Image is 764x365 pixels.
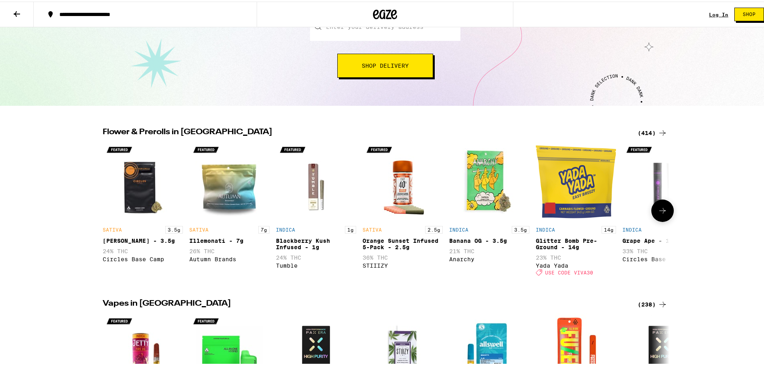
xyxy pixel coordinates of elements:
img: Yada Yada - Glitter Bomb Pre-Ground - 14g [536,140,616,220]
button: Shop Delivery [337,52,433,76]
h2: Vapes in [GEOGRAPHIC_DATA] [103,298,628,308]
a: Log In [709,10,728,16]
div: [PERSON_NAME] - 3.5g [103,236,183,242]
div: Open page for Glitter Bomb Pre-Ground - 14g from Yada Yada [536,140,616,278]
p: 14g [602,224,616,232]
div: Open page for Illemonati - 7g from Autumn Brands [189,140,270,278]
img: Tumble - Blackberry Kush Infused - 1g [276,140,356,220]
span: Hi. Need any help? [5,6,58,12]
span: USE CODE VIVA30 [545,268,593,273]
a: (238) [638,298,667,308]
p: 7g [258,224,270,232]
p: INDICA [536,226,555,231]
div: Autumn Brands [189,254,270,261]
a: (414) [638,127,667,136]
div: Blackberry Kush Infused - 1g [276,236,356,249]
div: Tumble [276,261,356,267]
p: 21% THC [449,246,529,253]
img: Anarchy - Banana OG - 3.5g [449,140,529,220]
span: Shop [743,10,756,15]
span: Shop Delivery [362,61,409,67]
p: 1g [345,224,356,232]
img: Circles Base Camp - Grape Ape - 1g [622,140,703,220]
div: Circles Base Camp [103,254,183,261]
p: 3.5g [512,224,529,232]
p: INDICA [449,226,468,231]
p: INDICA [622,226,642,231]
img: Autumn Brands - Illemonati - 7g [189,140,270,220]
div: Glitter Bomb Pre-Ground - 14g [536,236,616,249]
div: Yada Yada [536,261,616,267]
button: Shop [734,6,764,20]
div: Circles Base Camp [622,254,703,261]
div: Anarchy [449,254,529,261]
img: STIIIZY - Orange Sunset Infused 5-Pack - 2.5g [363,140,443,220]
img: Circles Base Camp - Gush Rush - 3.5g [103,140,183,220]
p: 26% THC [189,246,270,253]
p: 2.5g [425,224,443,232]
div: STIIIZY [363,261,443,267]
div: Open page for Orange Sunset Infused 5-Pack - 2.5g from STIIIZY [363,140,443,278]
div: Open page for Blackberry Kush Infused - 1g from Tumble [276,140,356,278]
p: 23% THC [536,253,616,259]
p: SATIVA [189,226,209,231]
div: Illemonati - 7g [189,236,270,242]
h2: Flower & Prerolls in [GEOGRAPHIC_DATA] [103,127,628,136]
div: Open page for Banana OG - 3.5g from Anarchy [449,140,529,278]
p: 33% THC [622,246,703,253]
p: SATIVA [363,226,382,231]
p: SATIVA [103,226,122,231]
div: Grape Ape - 1g [622,236,703,242]
p: INDICA [276,226,295,231]
div: Orange Sunset Infused 5-Pack - 2.5g [363,236,443,249]
p: 3.5g [165,224,183,232]
p: 36% THC [363,253,443,259]
div: Open page for Grape Ape - 1g from Circles Base Camp [622,140,703,278]
div: Banana OG - 3.5g [449,236,529,242]
div: Open page for Gush Rush - 3.5g from Circles Base Camp [103,140,183,278]
p: 24% THC [276,253,356,259]
p: 24% THC [103,246,183,253]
